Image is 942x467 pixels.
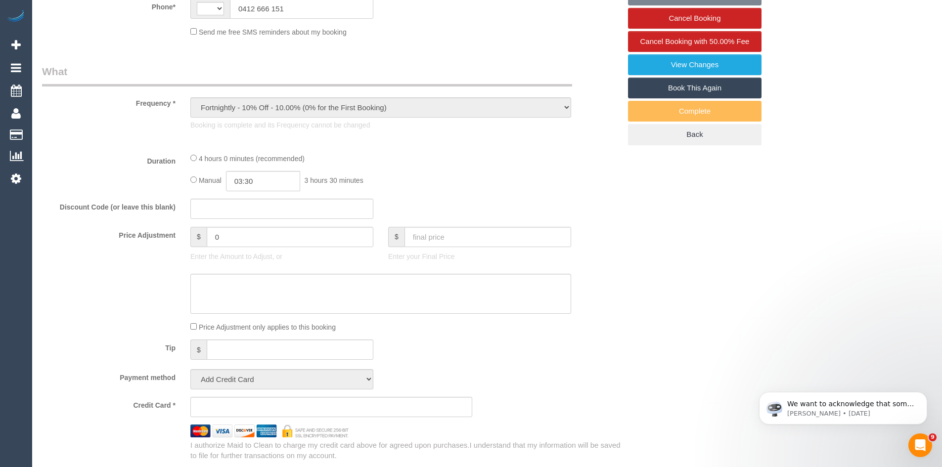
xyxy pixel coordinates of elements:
[43,29,170,164] span: We want to acknowledge that some users may be experiencing lag or slower performance in our softw...
[404,227,571,247] input: final price
[744,371,942,440] iframe: Intercom notifications message
[190,252,373,261] p: Enter the Amount to Adjust, or
[183,425,356,437] img: credit cards
[628,8,762,29] a: Cancel Booking
[43,38,171,47] p: Message from Ellie, sent 5d ago
[35,369,183,382] label: Payment method
[42,64,572,86] legend: What
[35,397,183,410] label: Credit Card *
[305,176,363,184] span: 3 hours 30 minutes
[199,155,305,163] span: 4 hours 0 minutes (recommended)
[628,54,762,75] a: View Changes
[640,37,750,45] span: Cancel Booking with 50.00% Fee
[6,10,26,24] img: Automaid Logo
[35,95,183,108] label: Frequency *
[190,120,571,130] p: Booking is complete and its Frequency cannot be changed
[35,153,183,166] label: Duration
[908,433,932,457] iframe: Intercom live chat
[388,227,404,247] span: $
[199,323,336,331] span: Price Adjustment only applies to this booking
[35,199,183,212] label: Discount Code (or leave this blank)
[199,28,347,36] span: Send me free SMS reminders about my booking
[190,227,207,247] span: $
[628,31,762,52] a: Cancel Booking with 50.00% Fee
[35,227,183,240] label: Price Adjustment
[190,340,207,360] span: $
[388,252,571,261] p: Enter your Final Price
[199,403,464,412] iframe: Secure card payment input frame
[628,78,762,98] a: Book This Again
[199,176,222,184] span: Manual
[929,433,937,441] span: 9
[183,440,628,461] div: I authorize Maid to Clean to charge my credit card above for agreed upon purchases.
[628,124,762,145] a: Back
[35,340,183,353] label: Tip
